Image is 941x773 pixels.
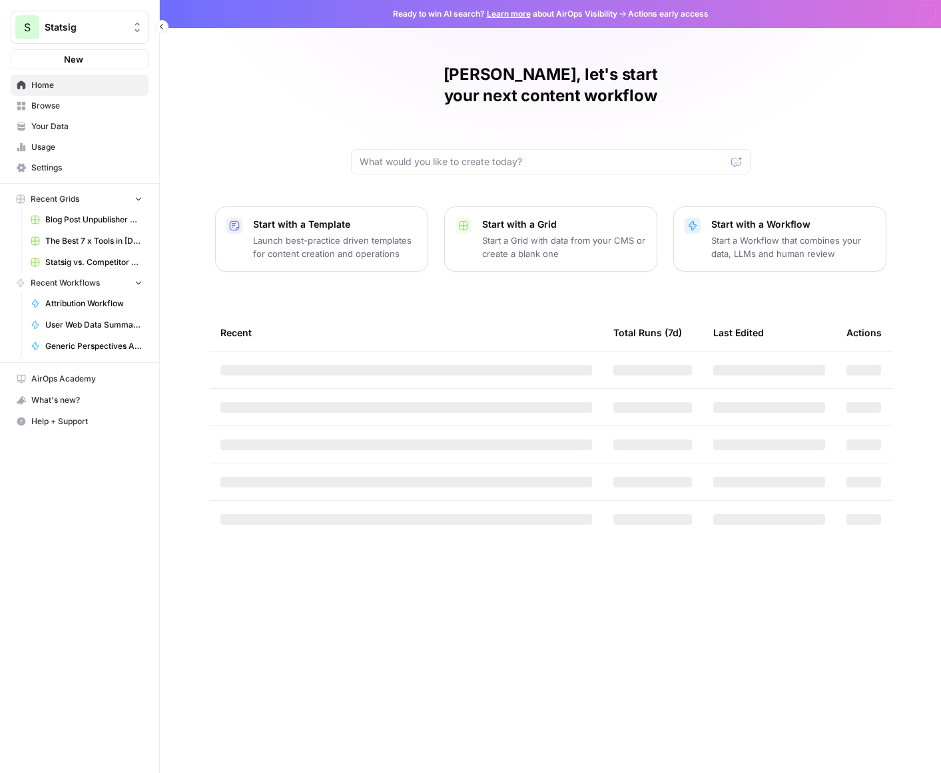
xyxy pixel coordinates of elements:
span: Usage [31,141,143,153]
span: Recent Grids [31,193,79,205]
button: Recent Grids [11,189,149,209]
span: Your Data [31,121,143,132]
p: Launch best-practice driven templates for content creation and operations [253,234,417,260]
span: User Web Data Summarization [45,319,143,331]
a: Learn more [487,9,531,19]
span: Ready to win AI search? about AirOps Visibility [393,8,617,20]
a: Blog Post Unpublisher Grid (master) [25,209,149,230]
span: Statsig vs. Competitor v2 Grid [45,256,143,268]
a: Generic Perspectives Article Updater [25,336,149,357]
input: What would you like to create today? [360,155,726,168]
a: User Web Data Summarization [25,314,149,336]
span: Attribution Workflow [45,298,143,310]
span: AirOps Academy [31,373,143,385]
span: The Best 7 x Tools in [DATE] Grid [45,235,143,247]
a: Statsig vs. Competitor v2 Grid [25,252,149,273]
div: What's new? [11,390,148,410]
a: Browse [11,95,149,117]
div: Recent [220,314,592,351]
button: Help + Support [11,411,149,432]
button: New [11,49,149,69]
span: Settings [31,162,143,174]
a: AirOps Academy [11,368,149,389]
div: Last Edited [713,314,764,351]
span: Help + Support [31,415,143,427]
button: Workspace: Statsig [11,11,149,44]
span: S [24,19,31,35]
button: Start with a TemplateLaunch best-practice driven templates for content creation and operations [215,206,428,272]
span: Statsig [45,21,125,34]
button: Start with a GridStart a Grid with data from your CMS or create a blank one [444,206,657,272]
a: Attribution Workflow [25,293,149,314]
h1: [PERSON_NAME], let's start your next content workflow [351,64,751,107]
p: Start a Grid with data from your CMS or create a blank one [482,234,646,260]
div: Actions [846,314,882,351]
a: The Best 7 x Tools in [DATE] Grid [25,230,149,252]
span: Recent Workflows [31,277,100,289]
button: Recent Workflows [11,273,149,293]
a: Settings [11,157,149,178]
button: What's new? [11,389,149,411]
span: Blog Post Unpublisher Grid (master) [45,214,143,226]
span: Home [31,79,143,91]
a: Your Data [11,116,149,137]
p: Start a Workflow that combines your data, LLMs and human review [711,234,875,260]
a: Home [11,75,149,96]
a: Usage [11,136,149,158]
span: Generic Perspectives Article Updater [45,340,143,352]
span: Browse [31,100,143,112]
span: New [64,53,83,66]
div: Total Runs (7d) [613,314,682,351]
button: Start with a WorkflowStart a Workflow that combines your data, LLMs and human review [673,206,886,272]
p: Start with a Template [253,218,417,231]
p: Start with a Workflow [711,218,875,231]
p: Start with a Grid [482,218,646,231]
span: Actions early access [628,8,709,20]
